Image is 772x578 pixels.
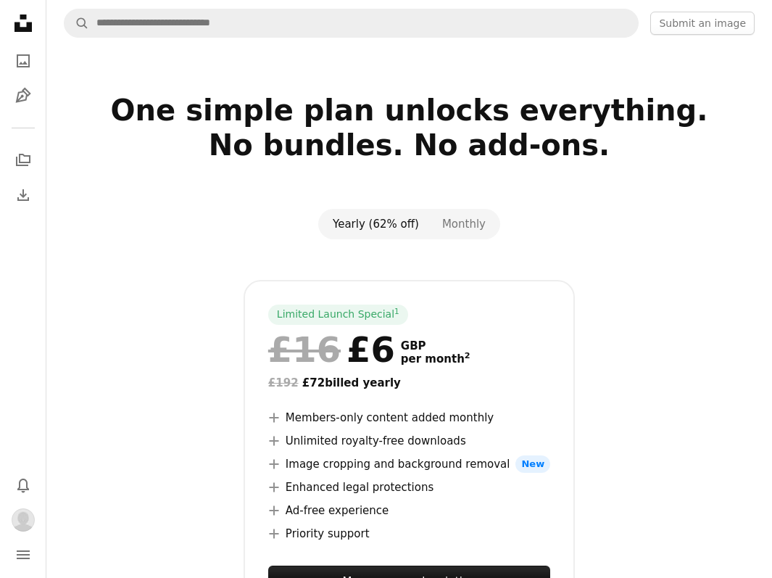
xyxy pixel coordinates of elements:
[268,305,408,325] div: Limited Launch Special
[9,146,38,175] a: Collections
[9,540,38,569] button: Menu
[394,307,399,315] sup: 1
[462,352,473,366] a: 2
[268,479,550,496] li: Enhanced legal protections
[268,502,550,519] li: Ad-free experience
[391,307,402,322] a: 1
[9,46,38,75] a: Photos
[9,471,38,500] button: Notifications
[268,331,341,368] span: £16
[268,374,550,392] div: £72 billed yearly
[321,212,431,236] button: Yearly (62% off)
[64,9,639,38] form: Find visuals sitewide
[268,376,299,389] span: £192
[268,409,550,426] li: Members-only content added monthly
[431,212,497,236] button: Monthly
[9,505,38,534] button: Profile
[9,81,38,110] a: Illustrations
[268,525,550,542] li: Priority support
[268,455,550,473] li: Image cropping and background removal
[9,181,38,210] a: Download History
[12,508,35,532] img: Avatar of user Adeshola Bolarinwa
[401,352,470,366] span: per month
[268,331,395,368] div: £6
[268,432,550,450] li: Unlimited royalty-free downloads
[65,9,89,37] button: Search Unsplash
[650,12,755,35] button: Submit an image
[9,9,38,41] a: Home — Unsplash
[465,351,470,360] sup: 2
[64,93,755,197] h2: One simple plan unlocks everything. No bundles. No add-ons.
[515,455,550,473] span: New
[401,339,470,352] span: GBP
